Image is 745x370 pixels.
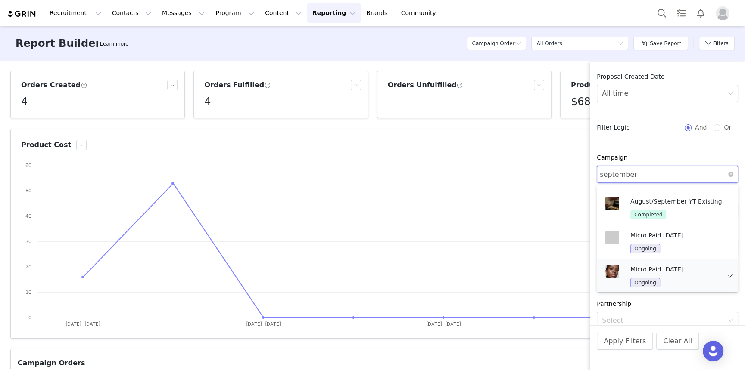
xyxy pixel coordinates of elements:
text: [DATE]-[DATE] [426,321,461,327]
h3: Orders Fulfilled [204,80,271,90]
button: Notifications [691,3,710,23]
h5: 4 [204,94,211,109]
span: Proposal Created Date [597,73,664,80]
span: And [692,124,710,131]
i: icon: down [618,41,623,47]
button: Filters [699,37,735,50]
h3: Product Cost [571,80,627,90]
text: [DATE]-[DATE] [65,321,100,327]
h5: 4 [21,94,28,109]
button: Contacts [107,3,156,23]
span: Filter Logic [597,123,630,132]
i: icon: check [728,239,733,244]
button: Messages [157,3,210,23]
text: 40 [25,213,31,219]
text: 20 [25,264,31,270]
button: Profile [711,6,738,20]
a: Brands [361,3,395,23]
h5: Campaign Orders [472,37,515,50]
text: [DATE]-[DATE] [246,321,281,327]
div: Open Intercom Messenger [703,341,723,361]
i: icon: down [516,41,521,47]
button: Content [260,3,307,23]
div: Campaign [597,153,738,162]
h5: $68.80 [571,94,607,109]
p: Micro Paid [DATE] [630,231,721,240]
div: All Orders [536,37,562,50]
text: 60 [25,162,31,168]
img: placeholder-profile.jpg [716,6,729,20]
img: grin logo [7,10,37,18]
div: Partnership [597,299,738,308]
button: Save Report [633,37,688,50]
span: Ongoing [634,280,656,286]
span: Completed [634,212,662,218]
button: Clear All [656,333,699,350]
h5: -- [388,94,395,109]
img: 1de7d868-cfd0-4a1e-9a07-1cfac77c510d.png [605,265,619,278]
text: 10 [25,289,31,295]
i: icon: check [728,205,733,210]
div: Campaign Orders [18,358,85,368]
h3: Product Cost [21,140,71,150]
button: Recruitment [44,3,106,23]
h3: Orders Created [21,80,87,90]
button: Search [652,3,671,23]
span: Or [720,124,735,131]
img: 8dd53cd3-bb14-409d-8989-374d90d86902.jpg [605,197,619,210]
p: Micro Paid [DATE] [630,265,721,274]
h3: Report Builder [16,36,100,51]
button: Program [210,3,259,23]
button: Apply Filters [597,333,653,350]
a: Tasks [672,3,691,23]
i: icon: check [728,273,733,278]
i: icon: down [728,318,733,324]
text: 30 [25,238,31,244]
text: 0 [28,314,31,321]
i: icon: close-circle [728,172,733,177]
h3: Orders Unfulfilled [388,80,463,90]
span: Ongoing [634,246,656,252]
div: Select [602,316,725,325]
div: All time [602,85,628,102]
div: Tooltip anchor [98,40,130,48]
text: 50 [25,188,31,194]
p: August/September YT Existing [630,197,722,206]
i: icon: down [728,91,733,97]
button: Reporting [307,3,361,23]
a: Community [396,3,445,23]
